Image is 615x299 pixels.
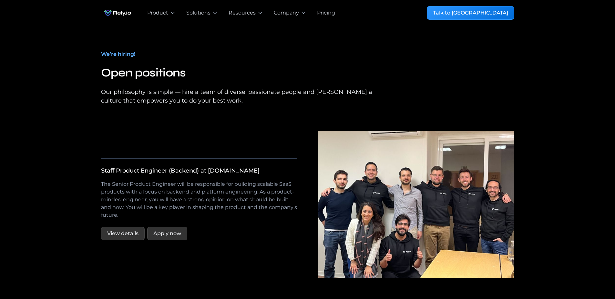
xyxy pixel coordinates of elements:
[433,9,508,17] div: Talk to [GEOGRAPHIC_DATA]
[101,88,385,105] div: Our philosophy is simple — hire a team of diverse, passionate people and [PERSON_NAME] a culture ...
[101,227,145,240] a: View details
[101,63,385,83] h2: Open positions
[229,9,256,17] div: Resources
[153,230,181,237] div: Apply now
[147,227,187,240] a: Apply now
[427,6,514,20] a: Talk to [GEOGRAPHIC_DATA]
[101,6,134,19] a: home
[101,166,260,175] div: Staff Product Engineer (Backend) at [DOMAIN_NAME]
[101,50,135,58] div: We’re hiring!
[572,256,606,290] iframe: Chatbot
[147,9,168,17] div: Product
[317,9,335,17] a: Pricing
[101,180,297,219] p: The Senior Product Engineer will be responsible for building scalable SaaS products with a focus ...
[186,9,210,17] div: Solutions
[274,9,299,17] div: Company
[101,6,134,19] img: Rely.io logo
